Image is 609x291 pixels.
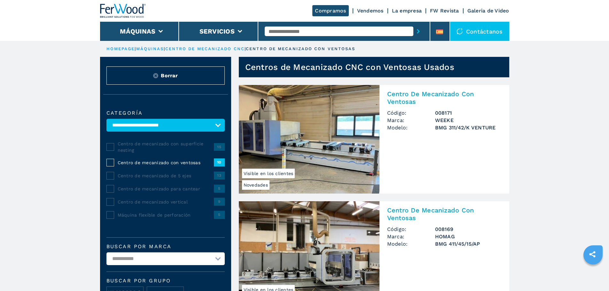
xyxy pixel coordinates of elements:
[214,211,225,218] span: 5
[435,109,502,117] h3: 008171
[106,244,225,249] label: Buscar por marca
[387,90,502,105] h2: Centro De Mecanizado Con Ventosas
[413,24,423,39] button: submit-button
[214,172,225,179] span: 13
[118,199,214,205] span: Centro de mecanizado vertical
[435,240,502,248] h3: BMG 411/45/15/AP
[435,117,502,124] h3: WEEKE
[136,46,164,51] a: máquinas
[214,198,225,205] span: 9
[387,226,435,233] span: Código:
[118,159,214,166] span: Centro de mecanizado con ventosas
[118,212,214,218] span: Máquina flexible de perforación
[435,226,502,233] h3: 008169
[106,111,225,116] label: categoría
[387,233,435,240] span: Marca:
[312,5,348,16] a: Compramos
[135,46,136,51] span: |
[118,172,214,179] span: Centro de mecanizado de 5 ejes
[106,278,225,283] span: Buscar por grupo
[387,240,435,248] span: Modelo:
[161,72,178,79] span: Borrar
[387,109,435,117] span: Código:
[357,8,384,14] a: Vendemos
[582,262,604,286] iframe: Chat
[246,46,355,52] p: centro de mecanizado con ventosas
[106,66,225,85] button: ResetBorrar
[242,169,295,178] span: Visible en los clientes
[450,22,509,41] div: Contáctanos
[467,8,509,14] a: Galeria de Video
[435,124,502,131] h3: BMG 311/42/K VENTURE
[584,246,600,262] a: sharethis
[118,141,214,153] span: Centro de mecanizado con superficie nesting
[239,85,509,194] a: Centro De Mecanizado Con Ventosas WEEKE BMG 311/42/K VENTURENovedadesVisible en los clientesCentr...
[387,117,435,124] span: Marca:
[199,27,235,35] button: Servicios
[245,62,454,72] h1: Centros de Mecanizado CNC con Ventosas Usados
[392,8,422,14] a: La empresa
[214,185,225,192] span: 5
[387,206,502,222] h2: Centro De Mecanizado Con Ventosas
[100,4,146,18] img: Ferwood
[430,8,459,14] a: FW Revista
[242,180,269,190] span: Novedades
[245,46,246,51] span: |
[106,46,135,51] a: HOMEPAGE
[239,85,379,194] img: Centro De Mecanizado Con Ventosas WEEKE BMG 311/42/K VENTURE
[164,46,165,51] span: |
[457,28,463,34] img: Contáctanos
[120,27,155,35] button: Máquinas
[153,73,158,78] img: Reset
[165,46,245,51] a: centro de mecanizado cnc
[118,186,214,192] span: Centro de mecanizado para cantear
[214,143,225,151] span: 15
[435,233,502,240] h3: HOMAG
[214,158,225,166] span: 10
[387,124,435,131] span: Modelo:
